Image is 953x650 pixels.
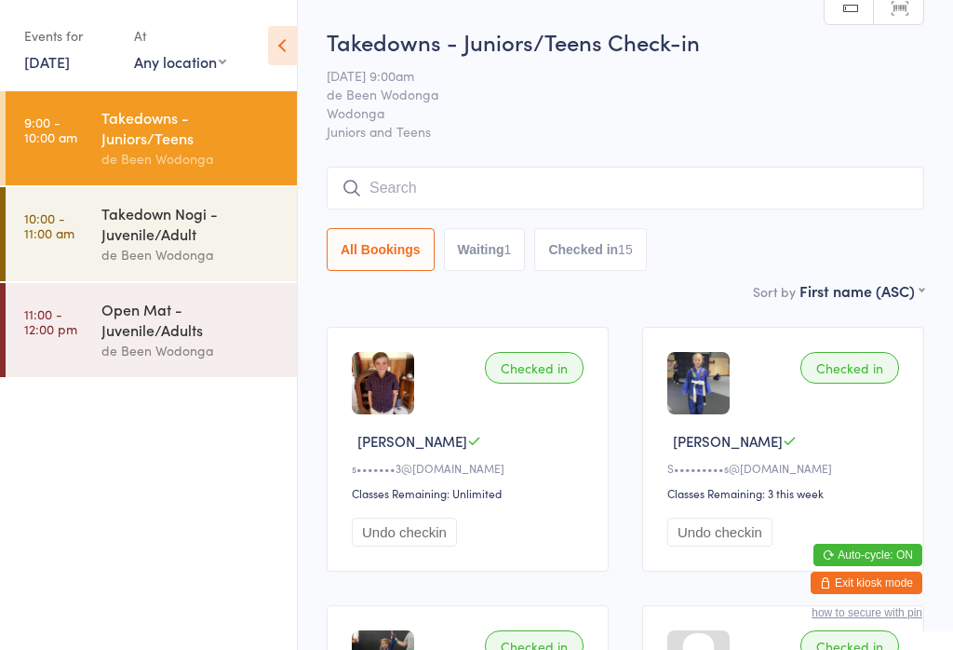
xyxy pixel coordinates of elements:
time: 9:00 - 10:00 am [24,115,77,144]
div: Events for [24,20,115,51]
div: Takedowns - Juniors/Teens [101,107,281,148]
a: 11:00 -12:00 pmOpen Mat - Juvenile/Adultsde Been Wodonga [6,283,297,377]
h2: Takedowns - Juniors/Teens Check-in [327,26,924,57]
span: [PERSON_NAME] [673,431,783,451]
div: Classes Remaining: 3 this week [667,485,905,501]
label: Sort by [753,282,796,301]
time: 10:00 - 11:00 am [24,210,74,240]
a: [DATE] [24,51,70,72]
span: Wodonga [327,103,895,122]
button: Waiting1 [444,228,526,271]
div: Checked in [800,352,899,384]
span: [DATE] 9:00am [327,66,895,85]
div: Open Mat - Juvenile/Adults [101,299,281,340]
span: [PERSON_NAME] [357,431,467,451]
div: Classes Remaining: Unlimited [352,485,589,501]
button: Undo checkin [352,518,457,547]
div: At [134,20,226,51]
span: de Been Wodonga [327,85,895,103]
div: de Been Wodonga [101,244,281,265]
a: 9:00 -10:00 amTakedowns - Juniors/Teensde Been Wodonga [6,91,297,185]
div: de Been Wodonga [101,148,281,169]
div: First name (ASC) [799,280,924,301]
button: Checked in15 [534,228,646,271]
div: Checked in [485,352,584,384]
div: de Been Wodonga [101,340,281,361]
span: Juniors and Teens [327,122,924,141]
button: All Bookings [327,228,435,271]
div: Any location [134,51,226,72]
button: how to secure with pin [812,606,922,619]
a: 10:00 -11:00 amTakedown Nogi - Juvenile/Adultde Been Wodonga [6,187,297,281]
button: Auto-cycle: ON [813,544,922,566]
img: image1753955403.png [667,352,730,414]
div: S•••••••••s@[DOMAIN_NAME] [667,460,905,476]
img: image1713409066.png [352,352,414,414]
div: s•••••••3@[DOMAIN_NAME] [352,460,589,476]
div: 1 [504,242,512,257]
button: Undo checkin [667,518,772,547]
div: Takedown Nogi - Juvenile/Adult [101,203,281,244]
time: 11:00 - 12:00 pm [24,306,77,336]
input: Search [327,167,924,210]
div: 15 [618,242,633,257]
button: Exit kiosk mode [811,572,922,594]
